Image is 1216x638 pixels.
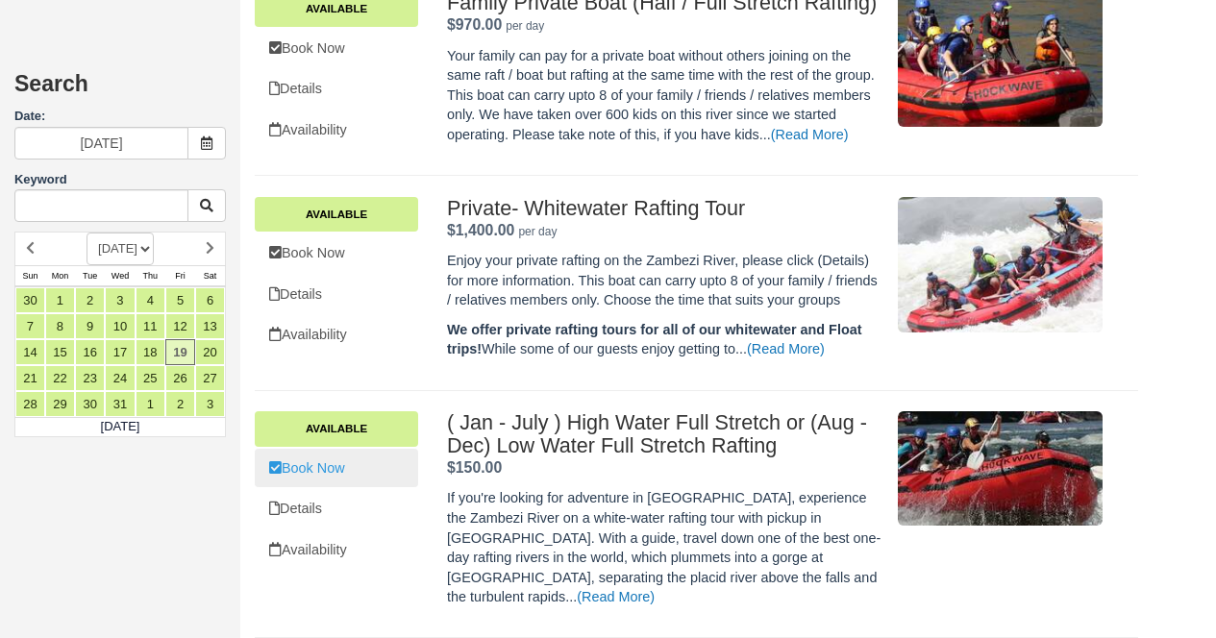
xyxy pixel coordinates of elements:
p: If you're looking for adventure in [GEOGRAPHIC_DATA], experience the Zambezi River on a white-wat... [447,488,883,606]
a: 5 [165,287,195,313]
img: M164-1 [898,197,1102,332]
a: Book Now [255,29,418,68]
strong: Price: $1,400 [447,222,514,238]
a: Availability [255,110,418,150]
a: Available [255,197,418,232]
a: 17 [105,339,135,365]
em: per day [506,19,544,33]
a: 15 [45,339,75,365]
a: Availability [255,530,418,570]
a: Available [255,411,418,446]
h2: Private- Whitewater Rafting Tour [447,197,883,220]
strong: We offer private rafting tours for all of our whitewater and Float trips! [447,322,862,357]
a: Details [255,489,418,528]
a: Details [255,275,418,314]
th: Thu [136,265,165,286]
a: 27 [195,365,225,391]
a: 9 [75,313,105,339]
a: 29 [45,391,75,417]
a: 14 [15,339,45,365]
a: 12 [165,313,195,339]
th: Sun [15,265,45,286]
p: Your family can pay for a private boat without others joining on the same raft / boat but rafting... [447,46,883,145]
a: 13 [195,313,225,339]
a: 4 [136,287,165,313]
label: Keyword [14,172,67,186]
h2: Search [14,72,226,108]
a: 8 [45,313,75,339]
td: [DATE] [15,417,226,436]
a: 23 [75,365,105,391]
a: 20 [195,339,225,365]
strong: Price: $150 [447,459,502,476]
p: Enjoy your private rafting on the Zambezi River, please click (Details) for more information. Thi... [447,251,883,310]
a: 28 [15,391,45,417]
strong: Price: $970 [447,16,502,33]
a: (Read More) [747,341,825,356]
a: 11 [136,313,165,339]
a: 2 [165,391,195,417]
a: 1 [45,287,75,313]
a: 22 [45,365,75,391]
a: (Read More) [577,589,655,604]
a: (Read More) [771,127,849,142]
th: Fri [165,265,195,286]
a: 21 [15,365,45,391]
th: Sat [195,265,225,286]
a: 30 [15,287,45,313]
span: $970.00 [447,16,502,33]
button: Keyword Search [187,189,226,222]
a: 18 [136,339,165,365]
a: 19 [165,339,195,365]
a: Details [255,69,418,109]
p: While some of our guests enjoy getting to... [447,320,883,359]
a: 3 [195,391,225,417]
a: 3 [105,287,135,313]
span: $150.00 [447,459,502,476]
a: 6 [195,287,225,313]
a: 1 [136,391,165,417]
a: 25 [136,365,165,391]
a: 7 [15,313,45,339]
a: 10 [105,313,135,339]
a: Book Now [255,449,418,488]
a: Book Now [255,233,418,273]
label: Date: [14,108,226,126]
th: Wed [105,265,135,286]
a: 24 [105,365,135,391]
a: Availability [255,315,418,355]
em: per day [518,225,557,238]
span: $1,400.00 [447,222,514,238]
a: 26 [165,365,195,391]
a: 2 [75,287,105,313]
a: 16 [75,339,105,365]
th: Tue [75,265,105,286]
a: 31 [105,391,135,417]
h2: ( Jan - July ) High Water Full Stretch or (Aug - Dec) Low Water Full Stretch Rafting [447,411,883,457]
a: 30 [75,391,105,417]
th: Mon [45,265,75,286]
img: M104-3 [898,411,1102,526]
